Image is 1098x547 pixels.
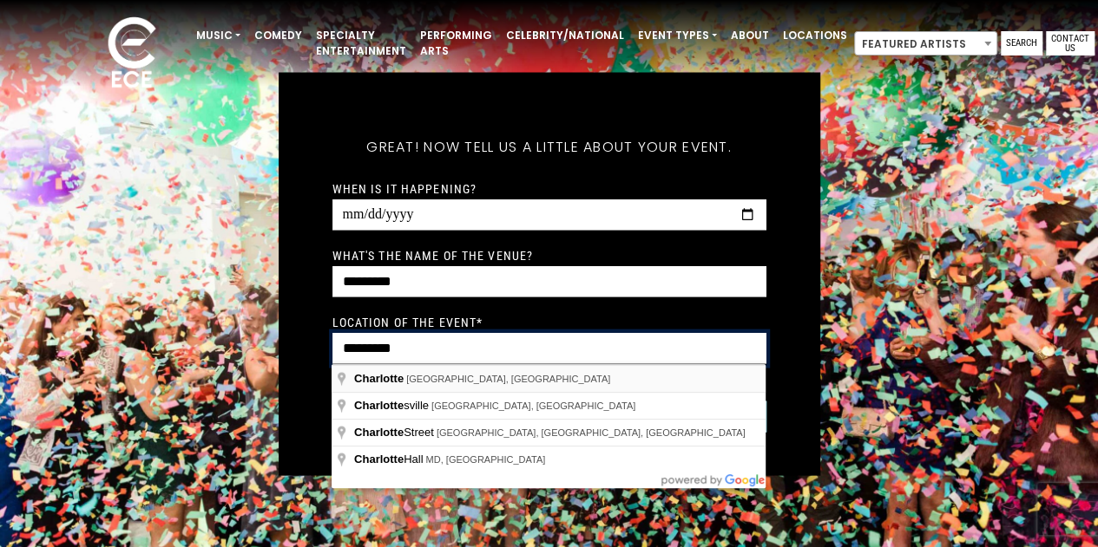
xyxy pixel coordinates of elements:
[631,21,724,50] a: Event Types
[354,426,404,439] span: Charlotte
[1001,31,1042,55] a: Search
[855,32,996,56] span: Featured Artists
[332,180,477,196] label: When is it happening?
[431,400,635,411] span: [GEOGRAPHIC_DATA], [GEOGRAPHIC_DATA]
[437,427,746,438] span: [GEOGRAPHIC_DATA], [GEOGRAPHIC_DATA], [GEOGRAPHIC_DATA]
[354,372,404,385] span: Charlotte
[247,21,309,50] a: Comedy
[332,247,533,263] label: What's the name of the venue?
[354,426,437,439] span: Street
[776,21,854,50] a: Locations
[354,399,404,412] span: Charlotte
[354,453,425,466] span: Hall
[413,21,499,66] a: Performing Arts
[332,314,483,329] label: Location of the event
[1046,31,1095,55] a: Contact Us
[425,454,545,465] span: MD, [GEOGRAPHIC_DATA]
[724,21,776,50] a: About
[854,31,997,55] span: Featured Artists
[89,12,175,96] img: ece_new_logo_whitev2-1.png
[406,374,610,384] span: [GEOGRAPHIC_DATA], [GEOGRAPHIC_DATA]
[309,21,413,66] a: Specialty Entertainment
[189,21,247,50] a: Music
[332,115,766,178] h5: Great! Now tell us a little about your event.
[499,21,631,50] a: Celebrity/National
[354,399,431,412] span: sville
[354,453,404,466] span: Charlotte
